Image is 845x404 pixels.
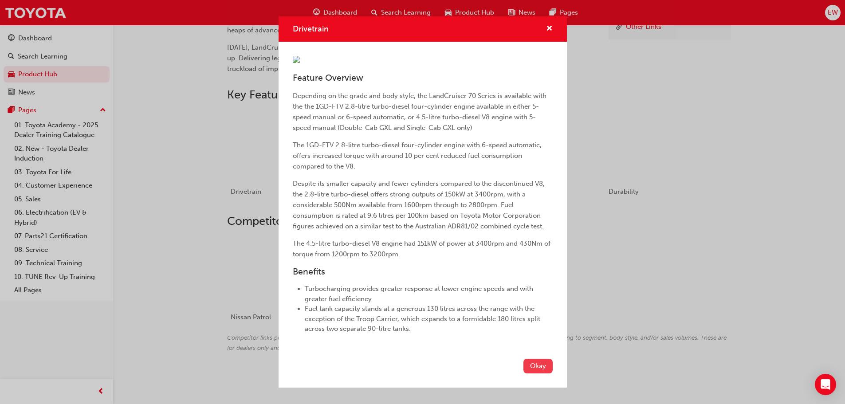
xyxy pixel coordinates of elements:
[305,284,553,304] li: Turbocharging provides greater response at lower engine speeds and with greater fuel efficiency
[293,180,546,230] span: Despite its smaller capacity and fewer cylinders compared to the discontinued V8, the 2.8-litre t...
[293,267,553,277] h3: Benefits
[293,92,548,132] span: Depending on the grade and body style, the LandCruiser 70 Series is available with the the 1GD-FT...
[815,374,836,395] div: Open Intercom Messenger
[546,25,553,33] span: cross-icon
[293,56,300,63] img: d9fe6e6d-47ff-4632-a10c-d73c65949a41.jpeg
[293,73,553,83] h3: Feature Overview
[523,359,553,373] button: Okay
[293,239,552,258] span: The 4.5-litre turbo-diesel V8 engine had 151kW of power at 3400rpm and 430Nm of torque from 1200r...
[293,24,329,34] span: Drivetrain
[546,24,553,35] button: cross-icon
[279,16,567,387] div: Drivetrain
[305,304,553,334] li: Fuel tank capacity stands at a generous 130 litres across the range with the exception of the Tro...
[293,141,543,170] span: The 1GD-FTV 2.8-litre turbo-diesel four-cylinder engine with 6-speed automatic, offers increased ...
